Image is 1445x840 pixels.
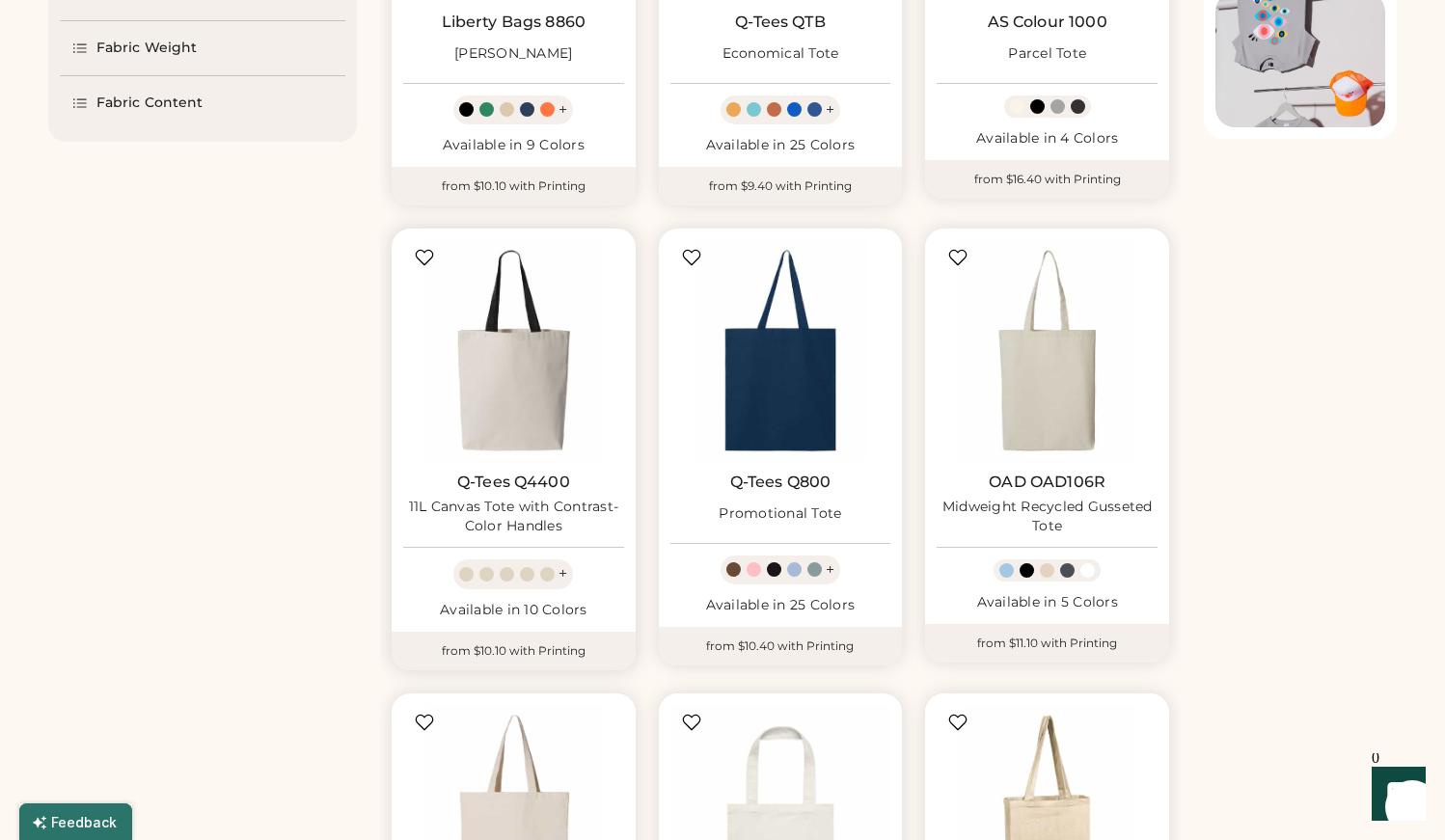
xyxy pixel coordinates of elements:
[442,13,586,32] a: Liberty Bags 8860
[937,498,1158,536] div: Midweight Recycled Gusseted Tote
[403,136,624,155] div: Available in 9 Colors
[392,632,636,670] div: from $10.10 with Printing
[457,473,570,492] a: Q-Tees Q4400
[403,240,624,461] img: Q-Tees Q4400 11L Canvas Tote with Contrast-Color Handles
[454,44,572,64] div: [PERSON_NAME]
[730,473,832,492] a: Q-Tees Q800
[392,167,636,205] div: from $10.10 with Printing
[659,627,903,665] div: from $10.40 with Printing
[722,44,839,64] div: Economical Tote
[826,559,834,581] div: +
[937,593,1158,612] div: Available in 5 Colors
[670,596,891,615] div: Available in 25 Colors
[403,498,624,536] div: 11L Canvas Tote with Contrast-Color Handles
[670,136,891,155] div: Available in 25 Colors
[719,504,841,524] div: Promotional Tote
[670,240,891,461] img: Q-Tees Q800 Promotional Tote
[96,39,197,58] div: Fabric Weight
[988,13,1107,32] a: AS Colour 1000
[735,13,826,32] a: Q-Tees QTB
[1353,753,1436,836] iframe: Front Chat
[937,129,1158,149] div: Available in 4 Colors
[559,99,567,121] div: +
[925,624,1169,663] div: from $11.10 with Printing
[1008,44,1086,64] div: Parcel Tote
[826,99,834,121] div: +
[659,167,903,205] div: from $9.40 with Printing
[925,160,1169,199] div: from $16.40 with Printing
[989,473,1105,492] a: OAD OAD106R
[96,94,203,113] div: Fabric Content
[937,240,1158,461] img: OAD OAD106R Midweight Recycled Gusseted Tote
[403,601,624,620] div: Available in 10 Colors
[559,563,567,584] div: +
